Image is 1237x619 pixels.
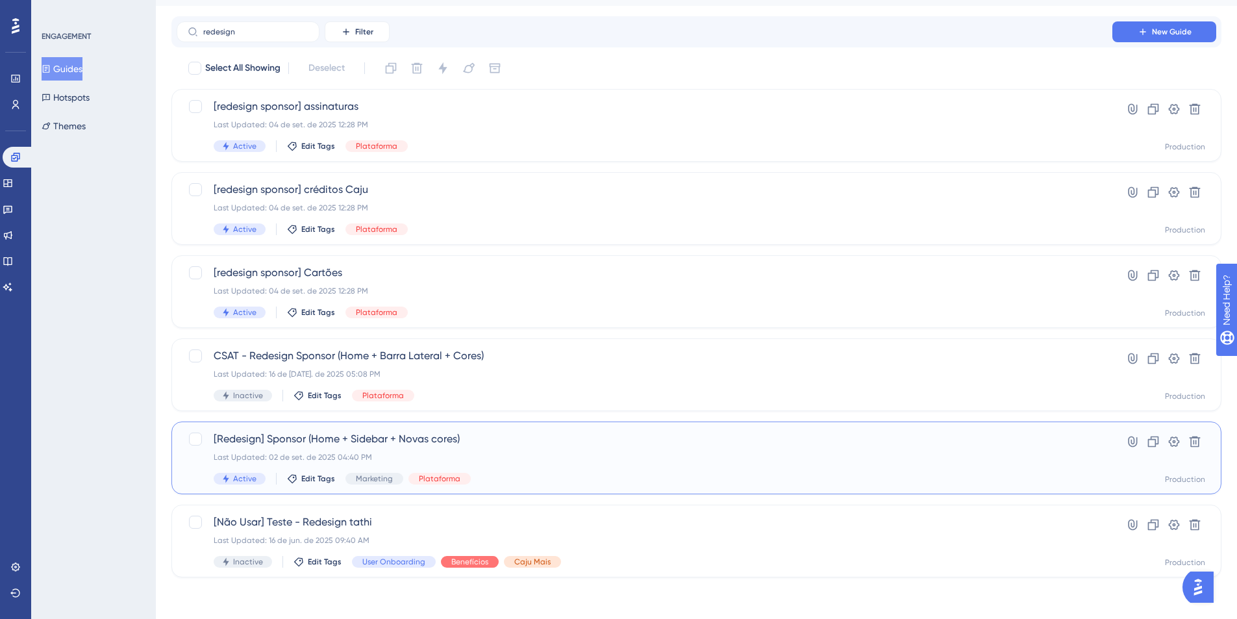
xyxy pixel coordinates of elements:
[308,60,345,76] span: Deselect
[1165,142,1205,152] div: Production
[419,474,460,484] span: Plataforma
[297,57,356,80] button: Deselect
[1165,557,1205,568] div: Production
[294,557,342,567] button: Edit Tags
[205,60,281,76] span: Select All Showing
[287,141,335,151] button: Edit Tags
[1165,391,1205,401] div: Production
[301,141,335,151] span: Edit Tags
[1152,27,1192,37] span: New Guide
[325,21,390,42] button: Filter
[233,307,256,318] span: Active
[214,99,1075,114] span: [redesign sponsor] assinaturas
[301,307,335,318] span: Edit Tags
[42,114,86,138] button: Themes
[233,141,256,151] span: Active
[287,224,335,234] button: Edit Tags
[214,348,1075,364] span: CSAT - Redesign Sponsor (Home + Barra Lateral + Cores)
[308,390,342,401] span: Edit Tags
[356,141,397,151] span: Plataforma
[287,474,335,484] button: Edit Tags
[214,535,1075,546] div: Last Updated: 16 de jun. de 2025 09:40 AM
[301,224,335,234] span: Edit Tags
[233,224,256,234] span: Active
[214,265,1075,281] span: [redesign sponsor] Cartões
[203,27,308,36] input: Search
[362,557,425,567] span: User Onboarding
[42,86,90,109] button: Hotspots
[287,307,335,318] button: Edit Tags
[214,203,1075,213] div: Last Updated: 04 de set. de 2025 12:28 PM
[233,390,263,401] span: Inactive
[356,474,393,484] span: Marketing
[214,514,1075,530] span: [Não Usar] Teste - Redesign tathi
[355,27,373,37] span: Filter
[514,557,551,567] span: Caju Mais
[308,557,342,567] span: Edit Tags
[451,557,488,567] span: Benefícios
[214,182,1075,197] span: [redesign sponsor] créditos Caju
[42,31,91,42] div: ENGAGEMENT
[31,3,81,19] span: Need Help?
[42,57,82,81] button: Guides
[1165,225,1205,235] div: Production
[356,224,397,234] span: Plataforma
[356,307,397,318] span: Plataforma
[214,286,1075,296] div: Last Updated: 04 de set. de 2025 12:28 PM
[1182,568,1221,607] iframe: UserGuiding AI Assistant Launcher
[233,474,256,484] span: Active
[214,431,1075,447] span: [Redesign] Sponsor (Home + Sidebar + Novas cores)
[233,557,263,567] span: Inactive
[294,390,342,401] button: Edit Tags
[1112,21,1216,42] button: New Guide
[214,369,1075,379] div: Last Updated: 16 de [DATE]. de 2025 05:08 PM
[214,452,1075,462] div: Last Updated: 02 de set. de 2025 04:40 PM
[1165,308,1205,318] div: Production
[362,390,404,401] span: Plataforma
[1165,474,1205,485] div: Production
[214,120,1075,130] div: Last Updated: 04 de set. de 2025 12:28 PM
[301,474,335,484] span: Edit Tags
